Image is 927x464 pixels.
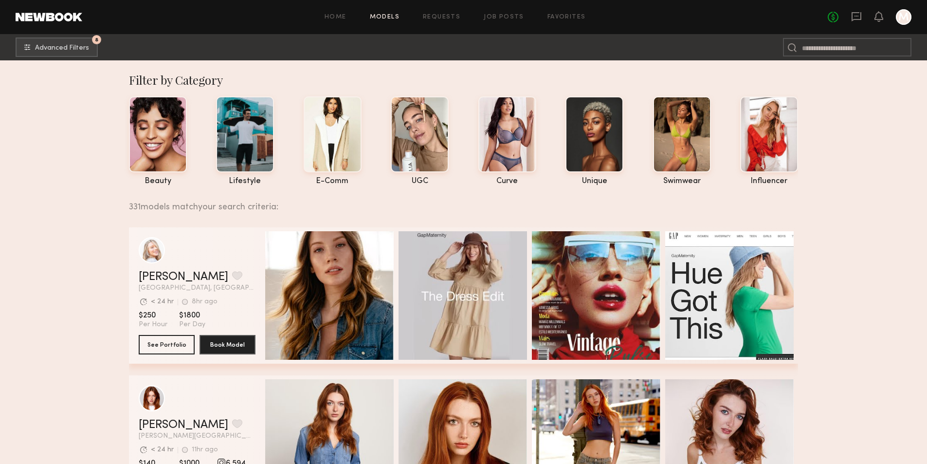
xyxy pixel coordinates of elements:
div: influencer [740,177,798,186]
div: UGC [391,177,449,186]
a: Favorites [547,14,586,20]
div: Filter by Category [129,72,798,88]
div: swimwear [653,177,711,186]
a: [PERSON_NAME] [139,271,228,283]
a: Home [325,14,346,20]
div: e-comm [304,177,362,186]
span: Per Hour [139,320,167,329]
button: 8Advanced Filters [16,37,98,57]
div: lifestyle [216,177,274,186]
a: [PERSON_NAME] [139,419,228,431]
a: M [896,9,911,25]
div: curve [478,177,536,186]
a: Requests [423,14,460,20]
div: beauty [129,177,187,186]
span: Per Day [179,320,205,329]
button: Book Model [200,335,255,354]
button: See Portfolio [139,335,195,354]
span: 8 [95,37,98,42]
a: Job Posts [484,14,524,20]
div: 331 models match your search criteria: [129,191,790,212]
div: 11hr ago [192,446,218,453]
span: Advanced Filters [35,45,89,52]
span: $1800 [179,311,205,320]
a: Models [370,14,400,20]
span: [PERSON_NAME][GEOGRAPHIC_DATA], [GEOGRAPHIC_DATA] [139,433,255,440]
div: unique [565,177,623,186]
span: [GEOGRAPHIC_DATA], [GEOGRAPHIC_DATA] [139,285,255,292]
div: < 24 hr [151,298,174,305]
div: < 24 hr [151,446,174,453]
div: 8hr ago [192,298,218,305]
span: $250 [139,311,167,320]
